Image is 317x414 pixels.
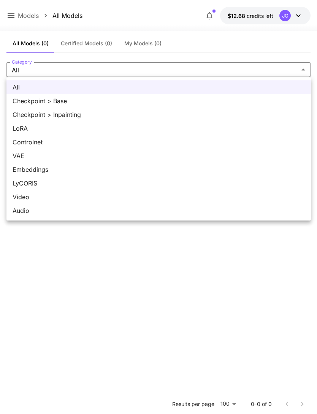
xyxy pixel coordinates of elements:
[13,165,305,174] span: Embeddings
[13,137,305,147] span: Controlnet
[13,83,305,92] span: All
[13,96,305,105] span: Checkpoint > Base
[13,206,305,215] span: Audio
[13,192,305,201] span: Video
[13,151,305,160] span: VAE
[13,110,305,119] span: Checkpoint > Inpainting
[13,124,305,133] span: LoRA
[13,179,305,188] span: LyCORIS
